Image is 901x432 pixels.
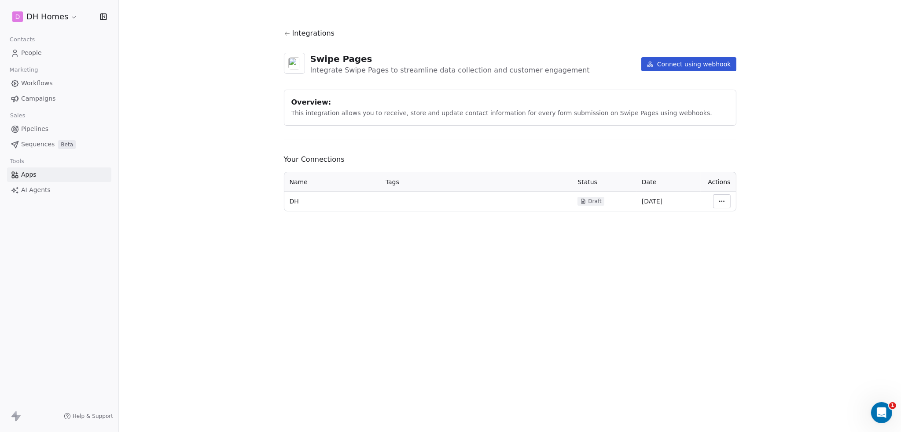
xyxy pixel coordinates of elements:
[21,79,53,88] span: Workflows
[708,178,730,185] span: Actions
[15,12,20,21] span: D
[21,124,48,134] span: Pipelines
[6,33,39,46] span: Contacts
[7,137,111,152] a: SequencesBeta
[290,197,299,206] span: DH
[64,413,113,420] a: Help & Support
[642,198,662,205] span: [DATE]
[284,28,736,39] a: Integrations
[642,178,656,185] span: Date
[291,97,729,108] div: Overview:
[21,170,37,179] span: Apps
[288,57,301,69] img: swipepages.svg
[26,11,68,22] span: DH Homes
[21,94,55,103] span: Campaigns
[889,402,896,409] span: 1
[290,178,308,185] span: Name
[284,154,736,165] span: Your Connections
[6,109,29,122] span: Sales
[310,53,590,65] div: Swipe Pages
[641,57,736,71] button: Connect using webhook
[310,65,590,76] div: Integrate Swipe Pages to streamline data collection and customer engagement
[577,178,597,185] span: Status
[21,48,42,58] span: People
[58,140,76,149] span: Beta
[21,140,55,149] span: Sequences
[7,122,111,136] a: Pipelines
[7,91,111,106] a: Campaigns
[73,413,113,420] span: Help & Support
[6,63,42,76] span: Marketing
[7,167,111,182] a: Apps
[588,198,601,205] span: Draft
[292,28,335,39] span: Integrations
[21,185,51,195] span: AI Agents
[7,183,111,197] a: AI Agents
[291,109,712,116] span: This integration allows you to receive, store and update contact information for every form submi...
[11,9,79,24] button: DDH Homes
[871,402,892,423] iframe: Intercom live chat
[386,178,399,185] span: Tags
[7,76,111,91] a: Workflows
[7,46,111,60] a: People
[6,155,28,168] span: Tools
